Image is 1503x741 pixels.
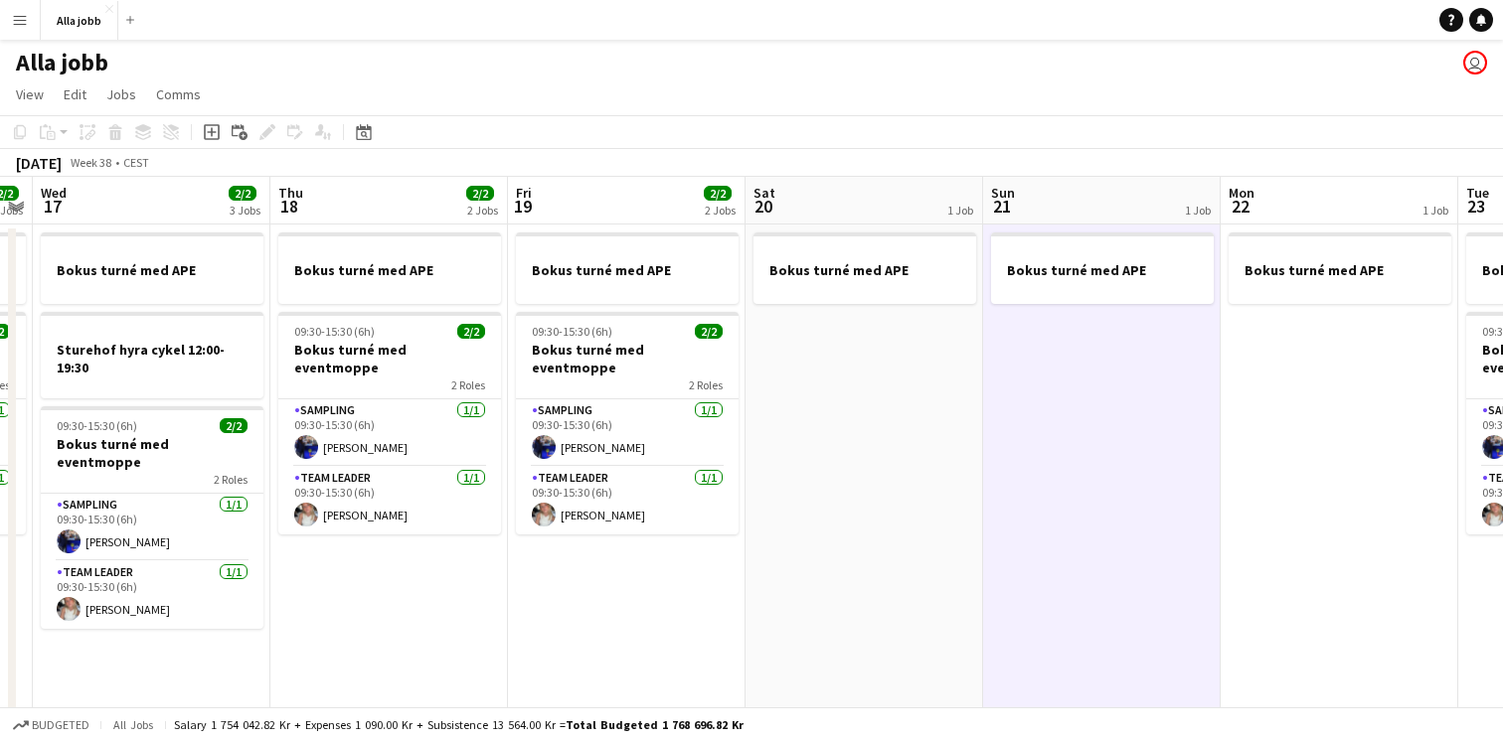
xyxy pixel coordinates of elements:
[41,435,263,471] h3: Bokus turné med eventmoppe
[1463,195,1489,218] span: 23
[753,232,976,304] app-job-card: Bokus turné med APE
[16,85,44,103] span: View
[32,718,89,732] span: Budgeted
[278,232,501,304] app-job-card: Bokus turné med APE
[41,312,263,398] app-job-card: Sturehof hyra cykel 12:00-19:30
[516,467,739,534] app-card-role: Team Leader1/109:30-15:30 (6h)[PERSON_NAME]
[451,377,485,392] span: 2 Roles
[1229,261,1451,279] h3: Bokus turné med APE
[278,261,501,279] h3: Bokus turné med APE
[695,324,723,339] span: 2/2
[64,85,86,103] span: Edit
[1463,51,1487,74] app-user-avatar: Emil Hasselberg
[229,186,256,201] span: 2/2
[56,81,94,107] a: Edit
[988,195,1015,218] span: 21
[8,81,52,107] a: View
[278,399,501,467] app-card-role: Sampling1/109:30-15:30 (6h)[PERSON_NAME]
[230,203,260,218] div: 3 Jobs
[41,494,263,561] app-card-role: Sampling1/109:30-15:30 (6h)[PERSON_NAME]
[106,85,136,103] span: Jobs
[991,184,1015,202] span: Sun
[156,85,201,103] span: Comms
[109,717,157,732] span: All jobs
[704,186,732,201] span: 2/2
[57,418,137,433] span: 09:30-15:30 (6h)
[41,341,263,376] h3: Sturehof hyra cykel 12:00-19:30
[1226,195,1254,218] span: 22
[513,195,532,218] span: 19
[66,155,115,170] span: Week 38
[278,184,303,202] span: Thu
[278,467,501,534] app-card-role: Team Leader1/109:30-15:30 (6h)[PERSON_NAME]
[278,341,501,376] h3: Bokus turné med eventmoppe
[753,261,976,279] h3: Bokus turné med APE
[1466,184,1489,202] span: Tue
[947,203,973,218] div: 1 Job
[214,472,248,487] span: 2 Roles
[123,155,149,170] div: CEST
[991,261,1214,279] h3: Bokus turné med APE
[516,184,532,202] span: Fri
[278,312,501,534] app-job-card: 09:30-15:30 (6h)2/2Bokus turné med eventmoppe2 RolesSampling1/109:30-15:30 (6h)[PERSON_NAME]Team ...
[174,717,744,732] div: Salary 1 754 042.82 kr + Expenses 1 090.00 kr + Subsistence 13 564.00 kr =
[751,195,775,218] span: 20
[1229,184,1254,202] span: Mon
[516,232,739,304] app-job-card: Bokus turné med APE
[466,186,494,201] span: 2/2
[566,717,744,732] span: Total Budgeted 1 768 696.82 kr
[16,48,108,77] h1: Alla jobb
[516,399,739,467] app-card-role: Sampling1/109:30-15:30 (6h)[PERSON_NAME]
[516,261,739,279] h3: Bokus turné med APE
[16,153,62,173] div: [DATE]
[41,232,263,304] app-job-card: Bokus turné med APE
[753,184,775,202] span: Sat
[516,312,739,534] app-job-card: 09:30-15:30 (6h)2/2Bokus turné med eventmoppe2 RolesSampling1/109:30-15:30 (6h)[PERSON_NAME]Team ...
[532,324,612,339] span: 09:30-15:30 (6h)
[516,341,739,376] h3: Bokus turné med eventmoppe
[41,1,118,40] button: Alla jobb
[41,261,263,279] h3: Bokus turné med APE
[10,714,92,736] button: Budgeted
[220,418,248,433] span: 2/2
[275,195,303,218] span: 18
[148,81,209,107] a: Comms
[38,195,67,218] span: 17
[41,406,263,629] app-job-card: 09:30-15:30 (6h)2/2Bokus turné med eventmoppe2 RolesSampling1/109:30-15:30 (6h)[PERSON_NAME]Team ...
[41,561,263,629] app-card-role: Team Leader1/109:30-15:30 (6h)[PERSON_NAME]
[689,377,723,392] span: 2 Roles
[294,324,375,339] span: 09:30-15:30 (6h)
[98,81,144,107] a: Jobs
[1422,203,1448,218] div: 1 Job
[41,184,67,202] span: Wed
[1229,232,1451,304] app-job-card: Bokus turné med APE
[457,324,485,339] span: 2/2
[467,203,498,218] div: 2 Jobs
[991,232,1214,304] app-job-card: Bokus turné med APE
[705,203,736,218] div: 2 Jobs
[1185,203,1211,218] div: 1 Job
